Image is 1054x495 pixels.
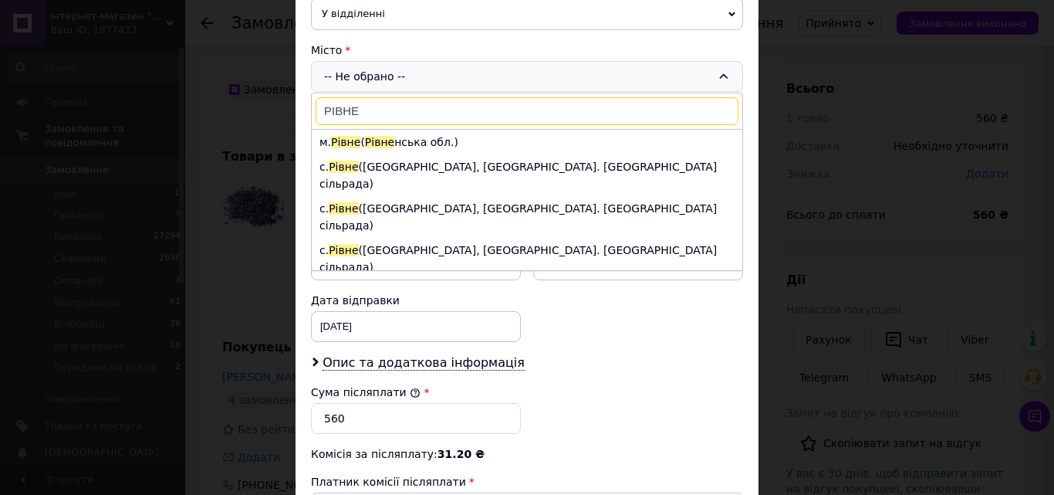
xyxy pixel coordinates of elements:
[329,161,358,173] span: Рівне
[323,355,525,371] span: Опис та додаткова інформація
[331,136,360,148] span: Рівне
[312,154,742,196] li: с. ([GEOGRAPHIC_DATA], [GEOGRAPHIC_DATA]. [GEOGRAPHIC_DATA] сільрада)
[311,446,743,462] div: Комісія за післяплату:
[437,448,485,460] span: 31.20 ₴
[311,476,466,488] span: Платник комісії післяплати
[316,97,738,125] input: Знайти
[329,202,358,215] span: Рівне
[312,196,742,238] li: с. ([GEOGRAPHIC_DATA], [GEOGRAPHIC_DATA]. [GEOGRAPHIC_DATA] сільрада)
[311,42,743,58] div: Місто
[312,130,742,154] li: м. ( нська обл.)
[365,136,394,148] span: Рівне
[311,293,521,308] div: Дата відправки
[311,386,421,398] label: Сума післяплати
[312,238,742,280] li: с. ([GEOGRAPHIC_DATA], [GEOGRAPHIC_DATA]. [GEOGRAPHIC_DATA] сільрада)
[311,61,743,92] div: -- Не обрано --
[329,244,358,256] span: Рівне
